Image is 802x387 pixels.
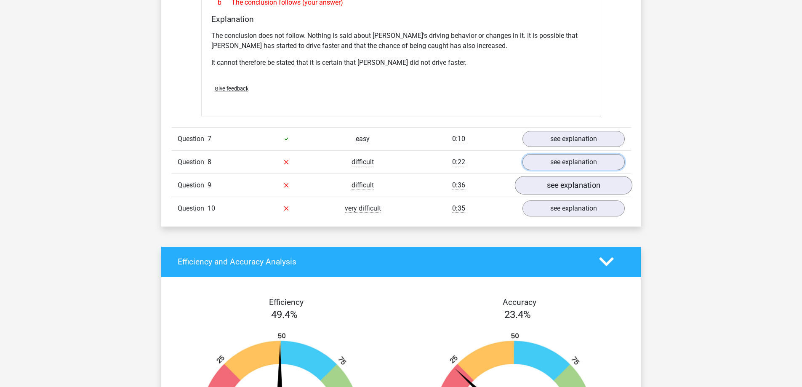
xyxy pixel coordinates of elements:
span: easy [356,135,370,143]
h4: Efficiency and Accuracy Analysis [178,257,586,267]
a: see explanation [522,154,625,170]
span: 7 [208,135,211,143]
span: difficult [352,181,374,189]
span: difficult [352,158,374,166]
span: Question [178,157,208,167]
h4: Accuracy [411,297,628,307]
span: 8 [208,158,211,166]
h4: Efficiency [178,297,395,307]
a: see explanation [514,176,632,195]
span: 0:22 [452,158,465,166]
span: 9 [208,181,211,189]
p: The conclusion does not follow. Nothing is said about [PERSON_NAME]'s driving behavior or changes... [211,31,591,51]
span: very difficult [345,204,381,213]
span: 0:35 [452,204,465,213]
a: see explanation [522,131,625,147]
span: 0:10 [452,135,465,143]
span: 10 [208,204,215,212]
span: 23.4% [504,309,531,320]
span: 49.4% [271,309,298,320]
span: Give feedback [215,85,248,92]
span: 0:36 [452,181,465,189]
span: Question [178,203,208,214]
p: It cannot therefore be stated that it is certain that [PERSON_NAME] did not drive faster. [211,58,591,68]
span: Question [178,134,208,144]
a: see explanation [522,200,625,216]
span: Question [178,180,208,190]
h4: Explanation [211,14,591,24]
